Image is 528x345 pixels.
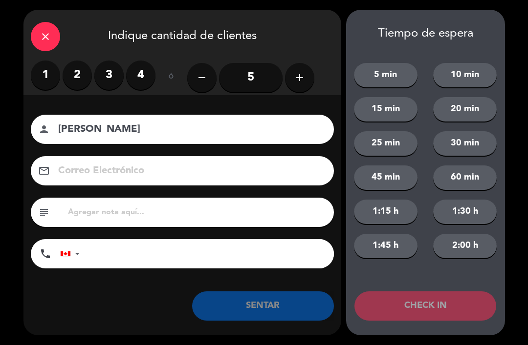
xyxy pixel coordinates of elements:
button: add [285,63,314,92]
i: close [40,31,51,42]
button: 1:45 h [354,234,418,258]
button: SENTAR [192,291,334,321]
i: person [38,123,50,135]
label: 3 [94,61,124,90]
button: CHECK IN [354,291,496,321]
button: 25 min [354,131,418,156]
i: add [294,72,306,83]
label: 4 [126,61,155,90]
button: 2:00 h [433,234,497,258]
button: remove [187,63,217,92]
i: subject [38,206,50,218]
div: Canada: +1 [61,240,83,268]
button: 1:15 h [354,200,418,224]
button: 30 min [433,131,497,156]
label: 1 [31,61,60,90]
div: Tiempo de espera [346,27,505,41]
button: 10 min [433,63,497,87]
button: 45 min [354,165,418,190]
button: 5 min [354,63,418,87]
button: 15 min [354,97,418,122]
i: phone [40,248,51,260]
i: email [38,165,50,177]
div: ó [155,61,187,95]
input: Agregar nota aquí... [67,205,327,219]
button: 20 min [433,97,497,122]
label: 2 [63,61,92,90]
button: 60 min [433,165,497,190]
button: 1:30 h [433,200,497,224]
input: Nombre del cliente [57,121,321,138]
i: remove [196,72,208,83]
div: Indique cantidad de clientes [23,10,341,61]
input: Correo Electrónico [57,162,321,180]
